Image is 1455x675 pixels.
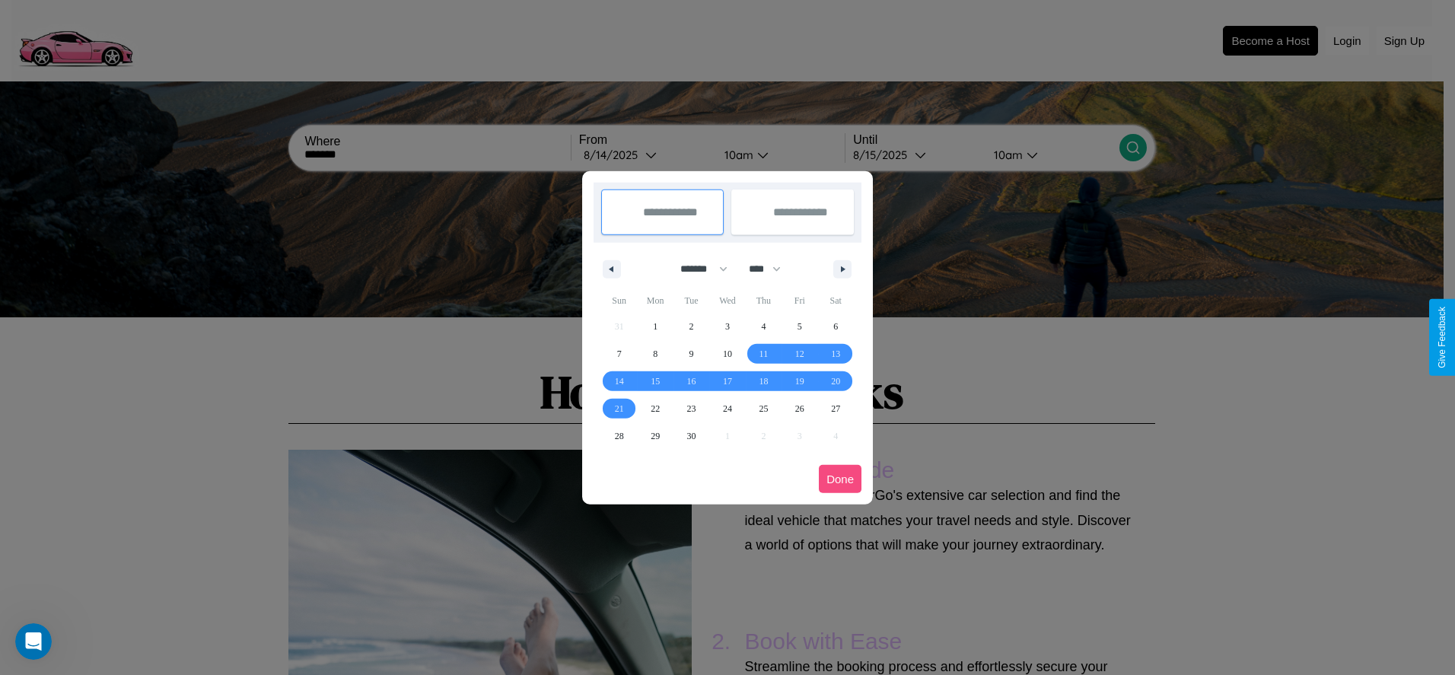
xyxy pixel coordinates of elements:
[637,395,673,422] button: 22
[759,368,768,395] span: 18
[831,395,840,422] span: 27
[673,368,709,395] button: 16
[673,288,709,313] span: Tue
[615,395,624,422] span: 21
[653,340,657,368] span: 8
[819,465,861,493] button: Done
[601,340,637,368] button: 7
[746,313,782,340] button: 4
[759,340,769,368] span: 11
[651,368,660,395] span: 15
[637,340,673,368] button: 8
[723,395,732,422] span: 24
[818,313,854,340] button: 6
[687,422,696,450] span: 30
[601,288,637,313] span: Sun
[651,422,660,450] span: 29
[673,313,709,340] button: 2
[615,368,624,395] span: 14
[709,288,745,313] span: Wed
[709,340,745,368] button: 10
[795,368,804,395] span: 19
[637,288,673,313] span: Mon
[795,340,804,368] span: 12
[833,313,838,340] span: 6
[687,368,696,395] span: 16
[782,288,817,313] span: Fri
[818,368,854,395] button: 20
[818,340,854,368] button: 13
[689,313,694,340] span: 2
[651,395,660,422] span: 22
[782,368,817,395] button: 19
[637,368,673,395] button: 15
[818,288,854,313] span: Sat
[798,313,802,340] span: 5
[601,395,637,422] button: 21
[723,340,732,368] span: 10
[689,340,694,368] span: 9
[637,313,673,340] button: 1
[673,422,709,450] button: 30
[617,340,622,368] span: 7
[673,395,709,422] button: 23
[746,288,782,313] span: Thu
[782,395,817,422] button: 26
[831,368,840,395] span: 20
[746,340,782,368] button: 11
[601,368,637,395] button: 14
[687,395,696,422] span: 23
[601,422,637,450] button: 28
[782,313,817,340] button: 5
[673,340,709,368] button: 9
[818,395,854,422] button: 27
[831,340,840,368] span: 13
[637,422,673,450] button: 29
[746,368,782,395] button: 18
[709,368,745,395] button: 17
[15,623,52,660] iframe: Intercom live chat
[795,395,804,422] span: 26
[723,368,732,395] span: 17
[759,395,768,422] span: 25
[709,313,745,340] button: 3
[709,395,745,422] button: 24
[615,422,624,450] span: 28
[782,340,817,368] button: 12
[653,313,657,340] span: 1
[1437,307,1447,368] div: Give Feedback
[725,313,730,340] span: 3
[746,395,782,422] button: 25
[761,313,766,340] span: 4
